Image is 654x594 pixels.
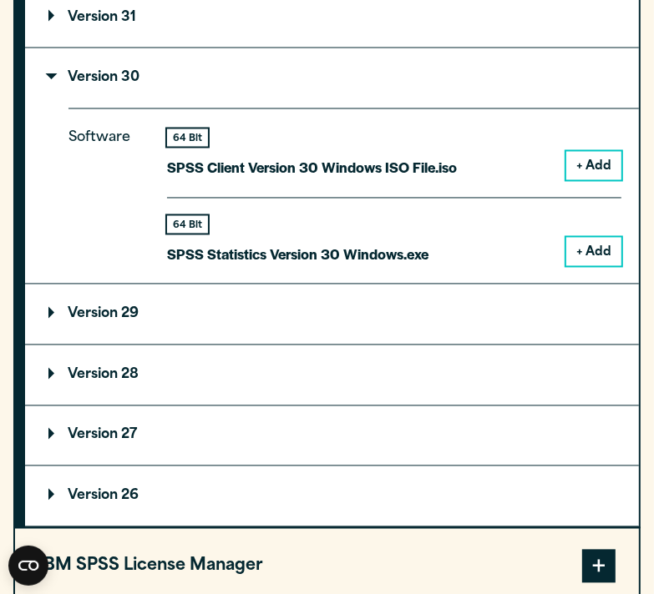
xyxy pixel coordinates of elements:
div: 64 Bit [167,216,208,234]
summary: Version 29 [25,284,639,345]
p: Version 28 [48,369,139,382]
summary: Version 30 [25,48,639,108]
p: Version 27 [48,429,137,442]
summary: Version 28 [25,345,639,405]
button: Open CMP widget [8,546,48,586]
p: SPSS Client Version 30 Windows ISO File.iso [167,156,457,180]
p: Version 29 [48,308,139,321]
button: + Add [566,152,621,180]
p: SPSS Statistics Version 30 Windows.exe [167,243,428,267]
p: Version 26 [48,490,139,503]
summary: Version 27 [25,406,639,466]
summary: Version 26 [25,466,639,526]
button: + Add [566,238,621,266]
div: 64 Bit [167,129,208,147]
p: Software [68,127,144,253]
p: Version 31 [48,11,136,24]
p: Version 30 [48,72,139,85]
